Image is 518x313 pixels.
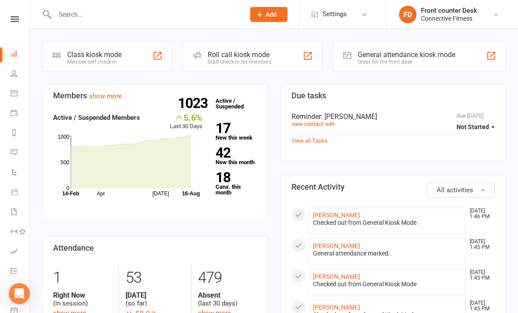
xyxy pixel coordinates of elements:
[437,186,473,194] span: All activities
[216,122,253,135] strong: 17
[67,59,122,65] div: Member self check-in
[313,242,360,249] a: [PERSON_NAME]
[53,265,112,291] div: 1
[53,244,256,252] h3: Attendance
[323,4,347,24] span: Settings
[11,65,30,84] a: People
[313,219,462,227] div: Checked out from General Kiosk Mode
[291,112,495,121] div: Reminder
[11,84,30,104] a: Calendar
[457,119,495,135] button: Not Started
[427,183,495,198] button: All activities
[126,291,184,308] div: (so far)
[313,212,360,219] a: [PERSON_NAME]
[250,7,288,22] button: Add
[313,281,462,288] div: Checked out from General Kiosk Mode
[126,265,184,291] div: 53
[216,122,256,140] a: 17New this week
[216,146,253,159] strong: 42
[465,239,494,250] time: [DATE] 1:45 PM
[198,291,256,299] strong: Absent
[325,121,335,127] a: edit
[208,59,271,65] div: Staff check-in for members
[11,183,30,203] a: Product Sales
[11,242,30,262] a: Assessments
[126,291,184,299] strong: [DATE]
[208,50,271,59] div: Roll call kiosk mode
[465,270,494,281] time: [DATE] 1:45 PM
[358,50,455,59] div: General attendance kiosk mode
[216,146,256,165] a: 42New this month
[291,183,495,191] h3: Recent Activity
[53,291,112,308] div: (in session)
[465,300,494,312] time: [DATE] 1:45 PM
[421,14,477,22] div: Connective Fitness
[313,250,462,257] div: General attendance marked
[421,7,477,14] div: Front counter Desk
[216,171,256,195] a: 18Canx. this month
[11,124,30,144] a: Reports
[198,265,256,291] div: 479
[313,304,360,311] a: [PERSON_NAME]
[53,114,140,122] strong: Active / Suspended Members
[266,11,277,18] span: Add
[457,123,489,130] span: Not Started
[89,92,122,100] a: show more
[170,112,202,122] div: 5.6%
[291,121,323,127] a: view contact
[11,104,30,124] a: Payments
[465,208,494,219] time: [DATE] 1:46 PM
[53,91,256,100] h3: Members
[321,112,377,121] span: : [PERSON_NAME]
[11,45,30,65] a: Dashboard
[9,283,30,304] div: Open Intercom Messenger
[170,112,202,131] div: Last 30 Days
[291,137,327,144] a: View all Tasks
[358,59,455,65] div: Great for the front desk
[313,273,360,280] a: [PERSON_NAME]
[216,171,253,184] strong: 18
[291,91,495,100] h3: Due tasks
[11,282,30,302] a: What's New
[211,91,250,116] a: 1023Active / Suspended
[178,97,211,110] strong: 1023
[53,291,112,299] strong: Right Now
[198,291,256,308] div: (last 30 days)
[67,50,122,59] div: Class kiosk mode
[399,6,417,23] div: FD
[52,8,239,21] input: Search...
